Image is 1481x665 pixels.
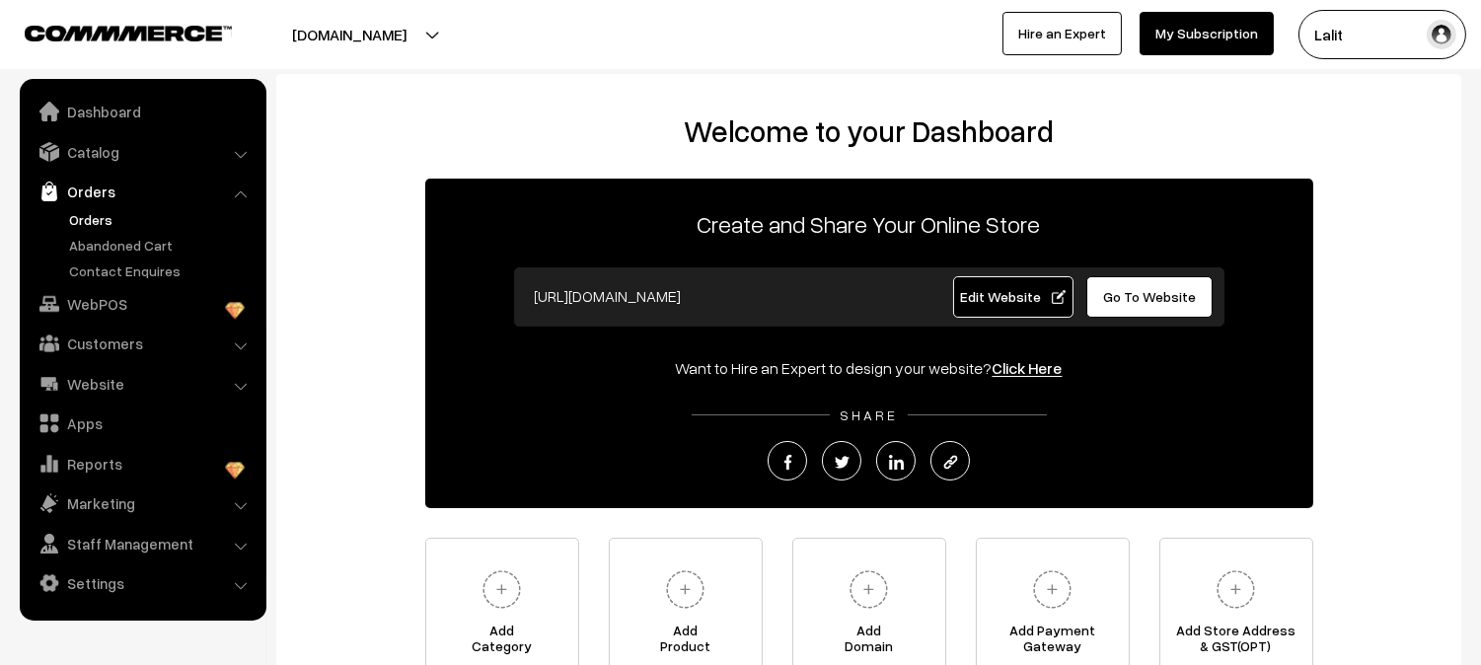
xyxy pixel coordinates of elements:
h2: Welcome to your Dashboard [296,113,1442,149]
a: COMMMERCE [25,20,197,43]
img: plus.svg [1025,562,1079,617]
a: Catalog [25,134,259,170]
span: Go To Website [1103,288,1196,305]
img: plus.svg [1209,562,1263,617]
button: Lalit [1298,10,1466,59]
a: Dashboard [25,94,259,129]
span: SHARE [830,406,908,423]
img: plus.svg [842,562,896,617]
a: Orders [25,174,259,209]
a: Abandoned Cart [64,235,259,256]
img: plus.svg [475,562,529,617]
a: Apps [25,406,259,441]
a: Orders [64,209,259,230]
a: Customers [25,326,259,361]
img: plus.svg [658,562,712,617]
a: Marketing [25,485,259,521]
p: Create and Share Your Online Store [425,206,1313,242]
span: Add Category [426,623,578,662]
a: WebPOS [25,286,259,322]
button: [DOMAIN_NAME] [223,10,476,59]
a: Settings [25,565,259,601]
a: Hire an Expert [1002,12,1122,55]
a: Contact Enquires [64,260,259,281]
div: Want to Hire an Expert to design your website? [425,356,1313,380]
span: Edit Website [960,288,1066,305]
a: Website [25,366,259,402]
a: Staff Management [25,526,259,561]
span: Add Store Address & GST(OPT) [1160,623,1312,662]
span: Add Product [610,623,762,662]
a: Click Here [993,358,1063,378]
span: Add Payment Gateway [977,623,1129,662]
a: Go To Website [1086,276,1214,318]
span: Add Domain [793,623,945,662]
img: user [1427,20,1456,49]
img: COMMMERCE [25,26,232,40]
a: Edit Website [953,276,1074,318]
a: My Subscription [1140,12,1274,55]
a: Reports [25,446,259,481]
